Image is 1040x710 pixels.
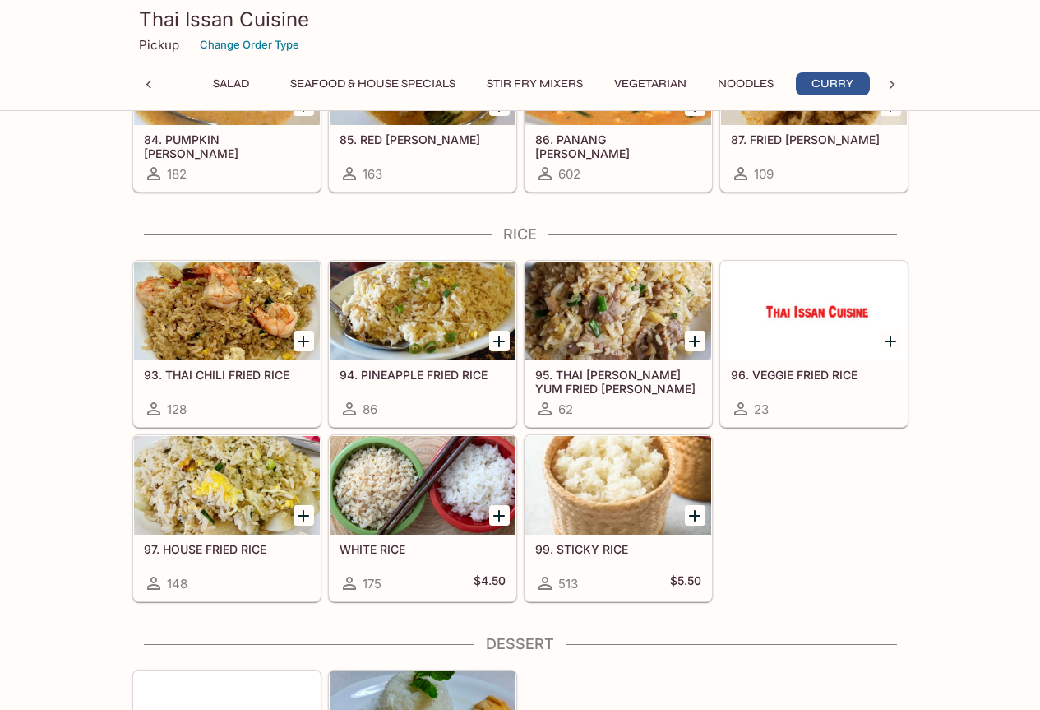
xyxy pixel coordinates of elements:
div: 99. STICKY RICE [525,436,711,535]
button: Add 93. THAI CHILI FRIED RICE [294,331,314,351]
button: Add WHITE RICE [489,505,510,526]
h4: Rice [132,225,908,244]
button: Add 94. PINEAPPLE FRIED RICE [489,331,510,351]
a: 94. PINEAPPLE FRIED RICE86 [329,261,516,427]
span: 62 [558,401,573,417]
h5: 96. VEGGIE FRIED RICE [731,368,897,382]
a: WHITE RICE175$4.50 [329,435,516,601]
h5: $5.50 [670,573,701,593]
p: Pickup [139,37,179,53]
button: Add 96. VEGGIE FRIED RICE [881,331,901,351]
span: 602 [558,166,580,182]
button: Noodles [709,72,783,95]
a: 95. THAI [PERSON_NAME] YUM FRIED [PERSON_NAME]62 [525,261,712,427]
h5: 94. PINEAPPLE FRIED RICE [340,368,506,382]
h5: 87. FRIED [PERSON_NAME] [731,132,897,146]
button: Curry [796,72,870,95]
span: 86 [363,401,377,417]
button: Add 97. HOUSE FRIED RICE [294,505,314,526]
div: 94. PINEAPPLE FRIED RICE [330,262,515,360]
h5: 93. THAI CHILI FRIED RICE [144,368,310,382]
span: 182 [167,166,187,182]
h3: Thai Issan Cuisine [139,7,902,32]
h4: Dessert [132,635,908,653]
a: 93. THAI CHILI FRIED RICE128 [133,261,321,427]
span: 23 [754,401,769,417]
button: Seafood & House Specials [281,72,465,95]
a: 99. STICKY RICE513$5.50 [525,435,712,601]
div: 97. HOUSE FRIED RICE [134,436,320,535]
span: 148 [167,576,187,592]
div: 86. PANANG CURRY [525,26,711,125]
button: Add 95. THAI TOM YUM FRIED RICE [685,331,705,351]
div: 96. VEGGIE FRIED RICE [721,262,907,360]
a: 96. VEGGIE FRIED RICE23 [720,261,908,427]
span: 128 [167,401,187,417]
h5: 85. RED [PERSON_NAME] [340,132,506,146]
span: 513 [558,576,578,592]
button: Vegetarian [605,72,696,95]
div: 84. PUMPKIN CURRY [134,26,320,125]
div: 85. RED CURRY [330,26,515,125]
h5: WHITE RICE [340,542,506,556]
h5: 97. HOUSE FRIED RICE [144,542,310,556]
button: Salad [194,72,268,95]
button: Add 99. STICKY RICE [685,505,705,526]
span: 109 [754,166,774,182]
div: WHITE RICE [330,436,515,535]
h5: $4.50 [474,573,506,593]
h5: 95. THAI [PERSON_NAME] YUM FRIED [PERSON_NAME] [535,368,701,395]
h5: 99. STICKY RICE [535,542,701,556]
span: 175 [363,576,381,592]
h5: 86. PANANG [PERSON_NAME] [535,132,701,160]
button: Change Order Type [192,32,307,58]
span: 163 [363,166,382,182]
a: 97. HOUSE FRIED RICE148 [133,435,321,601]
div: 95. THAI TOM YUM FRIED RICE [525,262,711,360]
div: 87. FRIED CURRY [721,26,907,125]
button: Stir Fry Mixers [478,72,592,95]
div: 93. THAI CHILI FRIED RICE [134,262,320,360]
h5: 84. PUMPKIN [PERSON_NAME] [144,132,310,160]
